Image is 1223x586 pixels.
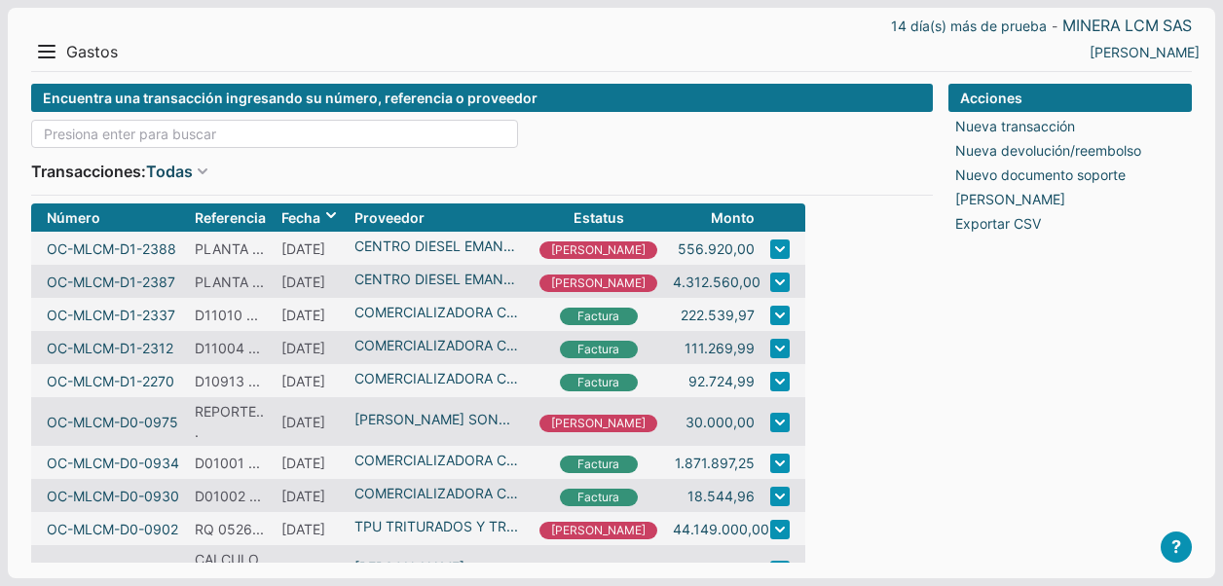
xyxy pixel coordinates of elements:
[354,302,524,322] a: COMERCIALIZADORA CA...
[274,232,347,265] td: [DATE]
[274,203,347,232] th: Fecha
[31,36,62,67] button: Menu
[673,272,760,292] a: 4.312.560,00
[539,275,657,292] i: [PERSON_NAME]
[47,238,176,259] a: OC-MLCM-D1-2388
[688,371,755,391] a: 92.724,99
[681,305,755,325] a: 222.539,97
[1052,20,1057,32] span: -
[31,120,518,148] input: Presiona enter para buscar
[685,338,755,358] a: 111.269,99
[675,453,755,473] a: 1.871.897,25
[539,415,657,432] i: [PERSON_NAME]
[687,486,755,506] a: 18.544,96
[560,341,638,358] i: Factura
[354,409,524,429] a: [PERSON_NAME] SON...
[274,331,347,364] td: [DATE]
[47,560,178,580] a: OC-MLCM-D0-0766
[31,203,187,232] th: Número
[560,456,638,473] i: Factura
[47,412,178,432] a: OC-MLCM-D0-0975
[187,232,274,265] td: PLANTA PERKIS
[187,479,274,512] td: D01002 MATERIALES PARA REALIZAR LAS
[1062,16,1192,36] a: MINERA LCM SAS
[187,331,274,364] td: D11004 FERRETERIA DINASTIA 1
[539,522,657,539] i: [PERSON_NAME]
[274,512,347,545] td: [DATE]
[31,84,933,112] div: Encuentra una transacción ingresando su número, referencia o proveedor
[47,305,175,325] a: OC-MLCM-D1-2337
[354,483,524,503] a: COMERCIALIZADORA CA...
[347,203,532,232] th: Proveedor
[274,364,347,397] td: [DATE]
[47,338,173,358] a: OC-MLCM-D1-2312
[1161,531,1192,563] button: ?
[354,516,524,536] a: TPU TRITURADOS Y TR...
[539,241,657,259] i: [PERSON_NAME]
[955,116,1075,136] a: Nueva transacción
[47,519,178,539] a: OC-MLCM-D0-0902
[187,397,274,446] td: REPORTE DE NOVEDAD D0 10 09, PLOTEO
[665,203,762,232] th: Monto
[187,364,274,397] td: D10913 FERRETERIA DINASTÍA 1
[673,560,764,580] a: 11.067.000,00
[31,156,933,187] div: Transacciones:
[354,236,524,256] a: CENTRO DIESEL EMANU...
[955,140,1141,161] a: Nueva devolución/reembolso
[955,189,1065,209] a: [PERSON_NAME]
[955,165,1126,185] a: Nuevo documento soporte
[1090,42,1200,62] a: ALEJANDRA RAMIREZ RAMIREZ
[354,557,524,577] a: [PERSON_NAME] ...
[47,371,174,391] a: OC-MLCM-D1-2270
[354,368,524,388] a: COMERCIALIZADORA CA...
[274,479,347,512] td: [DATE]
[47,453,179,473] a: OC-MLCM-D0-0934
[532,203,665,232] th: Estatus
[146,160,193,183] a: Todas
[47,272,175,292] a: OC-MLCM-D1-2387
[673,519,769,539] a: 44.149.000,00
[354,450,524,470] a: COMERCIALIZADORA CA...
[274,298,347,331] td: [DATE]
[560,308,638,325] i: Factura
[187,512,274,545] td: RQ 0526 MATERIALES PARA GAVIONES
[187,298,274,331] td: D11010 FERRETERIA D1
[187,265,274,298] td: PLANTA CUMMINS
[948,84,1192,112] div: Acciones
[560,374,638,391] i: Factura
[274,446,347,479] td: [DATE]
[891,16,1047,36] a: 14 día(s) más de prueba
[274,397,347,446] td: [DATE]
[47,486,179,506] a: OC-MLCM-D0-0930
[187,446,274,479] td: D01001 FERTRETRIA INMCLINADO CERO
[354,335,524,355] a: COMERCIALIZADORA CA...
[354,269,524,289] a: CENTRO DIESEL EMANU...
[955,213,1041,234] a: Exportar CSV
[686,412,755,432] a: 30.000,00
[678,238,755,259] a: 556.920,00
[187,203,274,232] th: Referencia
[560,489,638,506] i: Factura
[274,265,347,298] td: [DATE]
[66,42,118,62] span: Gastos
